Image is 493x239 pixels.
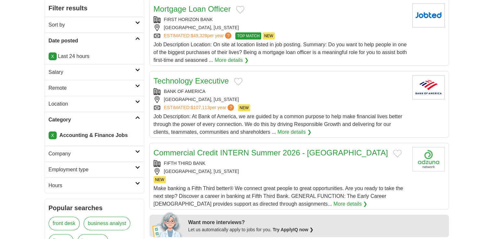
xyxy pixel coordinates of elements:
[154,186,403,207] span: Make banking a Fifth Third better® We connect great people to great opportunities. Are you ready ...
[235,32,261,40] span: TOP MATCH
[45,96,144,112] a: Location
[393,150,402,157] button: Add to favorite jobs
[164,89,205,94] a: BANK OF AMERICA
[277,128,311,136] a: More details ❯
[49,68,135,76] h2: Salary
[225,32,231,39] span: ?
[154,24,407,31] div: [GEOGRAPHIC_DATA], [US_STATE]
[49,203,140,213] h2: Popular searches
[215,56,249,64] a: More details ❯
[49,37,135,45] h2: Date posted
[273,227,313,232] a: Try ApplyIQ now ❯
[49,100,135,108] h2: Location
[49,52,57,60] a: X
[154,16,407,23] div: FIRST HORIZON BANK
[154,42,407,63] span: Job Description Location: On site at location listed in job posting. Summary: Do you want to help...
[236,6,244,14] button: Add to favorite jobs
[59,132,128,138] strong: Accounting & Finance Jobs
[45,162,144,177] a: Employment type
[412,75,445,99] img: Bank of America logo
[49,84,135,92] h2: Remote
[49,131,57,139] a: X
[152,211,183,237] img: apply-iq-scientist.png
[45,112,144,128] a: Category
[45,177,144,193] a: Hours
[84,217,130,230] a: business analyst
[45,33,144,49] a: Date posted
[154,5,231,13] a: Mortgage Loan Officer
[154,96,407,103] div: [GEOGRAPHIC_DATA], [US_STATE]
[164,32,233,40] a: ESTIMATED:$49,328per year?
[49,182,135,189] h2: Hours
[49,116,135,124] h2: Category
[45,80,144,96] a: Remote
[45,17,144,33] a: Sort by
[412,3,445,28] img: Company logo
[234,78,242,85] button: Add to favorite jobs
[49,217,80,230] a: front desk
[154,114,403,135] span: Job Description: At Bank of America, we are guided by a common purpose to help make financial liv...
[154,160,407,167] div: FIFTH THIRD BANK
[45,146,144,162] a: Company
[164,104,236,111] a: ESTIMATED:$107,113per year?
[228,104,234,111] span: ?
[188,226,445,233] div: Let us automatically apply to jobs for you.
[45,64,144,80] a: Salary
[334,200,368,208] a: More details ❯
[191,105,209,110] span: $107,113
[154,168,407,175] div: [GEOGRAPHIC_DATA], [US_STATE]
[154,148,388,157] a: Commercial Credit INTERN Summer 2026 - [GEOGRAPHIC_DATA]
[49,166,135,174] h2: Employment type
[154,176,166,183] span: NEW
[412,147,445,171] img: Company logo
[263,32,275,40] span: NEW
[188,219,445,226] div: Want more interviews?
[191,33,207,38] span: $49,328
[49,21,135,29] h2: Sort by
[49,52,140,60] p: Last 24 hours
[238,104,250,111] span: NEW
[49,150,135,158] h2: Company
[154,76,229,85] a: Technology Executive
